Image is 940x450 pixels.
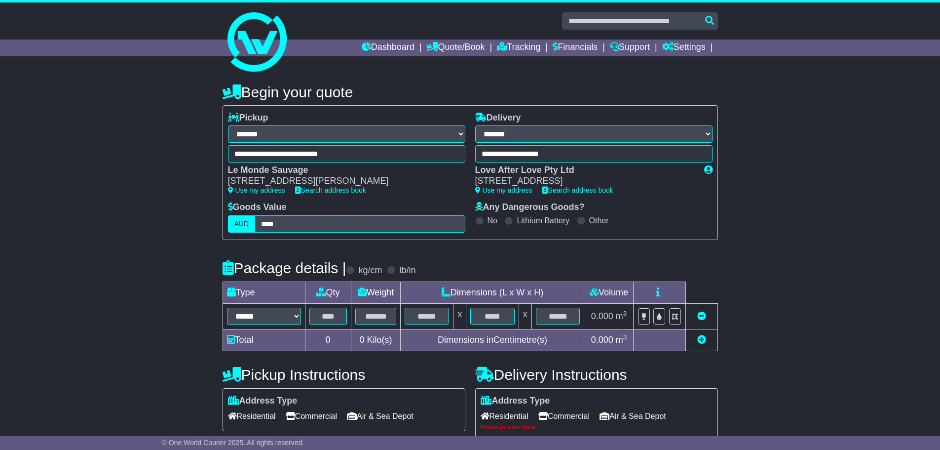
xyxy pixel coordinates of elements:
a: Add new item [697,335,706,345]
label: lb/in [399,265,415,276]
td: Total [223,329,305,351]
a: Remove this item [697,311,706,321]
div: [STREET_ADDRESS] [475,176,694,187]
td: Dimensions in Centimetre(s) [401,329,584,351]
label: Address Type [228,396,298,407]
label: AUD [228,215,256,233]
sup: 3 [623,310,627,317]
a: Support [610,40,650,56]
h4: Package details | [223,260,346,276]
span: Air & Sea Depot [600,409,666,424]
span: Commercial [538,409,590,424]
sup: 3 [623,333,627,341]
span: © One World Courier 2025. All rights reserved. [162,439,304,447]
td: Type [223,282,305,303]
span: 0.000 [591,335,613,345]
label: No [488,216,497,225]
label: Lithium Battery [517,216,569,225]
a: Search address book [542,186,613,194]
span: Commercial [286,409,337,424]
span: Residential [228,409,276,424]
a: Use my address [228,186,285,194]
div: Please provide value [481,424,713,431]
td: Qty [305,282,351,303]
a: Use my address [475,186,532,194]
h4: Pickup Instructions [223,367,465,383]
span: m [616,311,627,321]
label: Any Dangerous Goods? [475,202,585,213]
label: Other [589,216,609,225]
a: Dashboard [362,40,414,56]
h4: Begin your quote [223,84,718,100]
div: Le Monde Sauvage [228,165,455,176]
h4: Delivery Instructions [475,367,718,383]
label: kg/cm [358,265,382,276]
td: x [519,303,531,329]
td: 0 [305,329,351,351]
div: [STREET_ADDRESS][PERSON_NAME] [228,176,455,187]
a: Financials [553,40,598,56]
span: 0 [359,335,364,345]
span: m [616,335,627,345]
a: Settings [662,40,706,56]
span: Residential [481,409,528,424]
span: 0.000 [591,311,613,321]
label: Pickup [228,113,268,123]
a: Tracking [497,40,540,56]
td: Dimensions (L x W x H) [401,282,584,303]
td: Kilo(s) [351,329,401,351]
label: Address Type [481,396,550,407]
td: x [453,303,466,329]
a: Quote/Book [426,40,485,56]
div: Love After Love Pty Ltd [475,165,694,176]
span: Air & Sea Depot [347,409,414,424]
td: Weight [351,282,401,303]
label: Goods Value [228,202,287,213]
label: Delivery [475,113,521,123]
a: Search address book [295,186,366,194]
td: Volume [584,282,634,303]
